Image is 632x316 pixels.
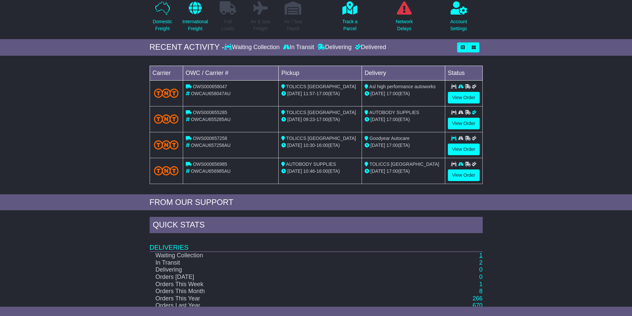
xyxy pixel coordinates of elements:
[342,1,358,36] a: Track aParcel
[154,114,179,123] img: TNT_Domestic.png
[150,288,408,295] td: Orders This Month
[386,143,398,148] span: 17:00
[191,143,231,148] span: OWCAU657258AU
[193,84,227,89] span: OWS000658047
[150,235,483,252] td: Deliveries
[370,136,410,141] span: Goodyear Autocare
[479,281,482,287] a: 1
[303,117,315,122] span: 09:23
[479,259,482,266] a: 2
[182,1,208,36] a: InternationalFreight
[365,116,442,123] div: (ETA)
[316,91,328,96] span: 17:00
[353,44,386,51] div: Delivered
[152,1,172,36] a: DomesticFreight
[251,18,270,32] p: Air & Sea Freight
[150,281,408,288] td: Orders This Week
[193,136,227,141] span: OWS000657258
[370,161,439,167] span: TOLICCS [GEOGRAPHIC_DATA]
[281,44,316,51] div: In Transit
[371,91,385,96] span: [DATE]
[281,90,359,97] div: - (ETA)
[342,18,357,32] p: Track a Parcel
[150,217,483,235] div: Quick Stats
[150,302,408,309] td: Orders Last Year
[448,92,480,103] a: View Order
[224,44,281,51] div: Waiting Collection
[479,274,482,280] a: 0
[150,295,408,302] td: Orders This Year
[281,116,359,123] div: - (ETA)
[371,117,385,122] span: [DATE]
[472,302,482,309] a: 670
[286,161,336,167] span: AUTOBODY SUPPLIES
[193,161,227,167] span: OWS000656985
[150,259,408,267] td: In Transit
[191,168,231,174] span: OWCAU656985AU
[154,140,179,149] img: TNT_Domestic.png
[286,110,356,115] span: TOLICCS [GEOGRAPHIC_DATA]
[220,18,236,32] p: Full Loads
[369,84,436,89] span: Asl high performance autoworks
[472,295,482,302] a: 266
[287,143,302,148] span: [DATE]
[479,288,482,294] a: 8
[386,117,398,122] span: 17:00
[386,168,398,174] span: 17:00
[183,66,279,80] td: OWC / Carrier #
[365,168,442,175] div: (ETA)
[150,198,483,207] div: FROM OUR SUPPORT
[303,168,315,174] span: 10:46
[303,143,315,148] span: 10:30
[365,142,442,149] div: (ETA)
[150,266,408,274] td: Delivering
[150,66,183,80] td: Carrier
[371,143,385,148] span: [DATE]
[287,117,302,122] span: [DATE]
[448,144,480,155] a: View Order
[153,18,172,32] p: Domestic Freight
[316,168,328,174] span: 16:00
[316,143,328,148] span: 16:00
[182,18,208,32] p: International Freight
[362,66,445,80] td: Delivery
[303,91,315,96] span: 11:57
[369,110,419,115] span: AUTOBODY SUPPLIES
[371,168,385,174] span: [DATE]
[150,274,408,281] td: Orders [DATE]
[191,117,231,122] span: OWCAU655285AU
[445,66,482,80] td: Status
[450,18,467,32] p: Account Settings
[450,1,467,36] a: AccountSettings
[279,66,362,80] td: Pickup
[193,110,227,115] span: OWS000655285
[365,90,442,97] div: (ETA)
[287,168,302,174] span: [DATE]
[396,18,413,32] p: Network Delays
[150,42,225,52] div: RECENT ACTIVITY -
[284,18,302,32] p: Air / Sea Depot
[316,44,353,51] div: Delivering
[316,117,328,122] span: 17:00
[281,168,359,175] div: - (ETA)
[448,118,480,129] a: View Order
[386,91,398,96] span: 17:00
[479,266,482,273] a: 0
[479,252,482,259] a: 1
[154,166,179,175] img: TNT_Domestic.png
[287,91,302,96] span: [DATE]
[154,89,179,97] img: TNT_Domestic.png
[150,252,408,259] td: Waiting Collection
[281,142,359,149] div: - (ETA)
[191,91,231,96] span: OWCAU658047AU
[448,169,480,181] a: View Order
[395,1,413,36] a: NetworkDelays
[286,84,356,89] span: TOLICCS [GEOGRAPHIC_DATA]
[286,136,356,141] span: TOLICCS [GEOGRAPHIC_DATA]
